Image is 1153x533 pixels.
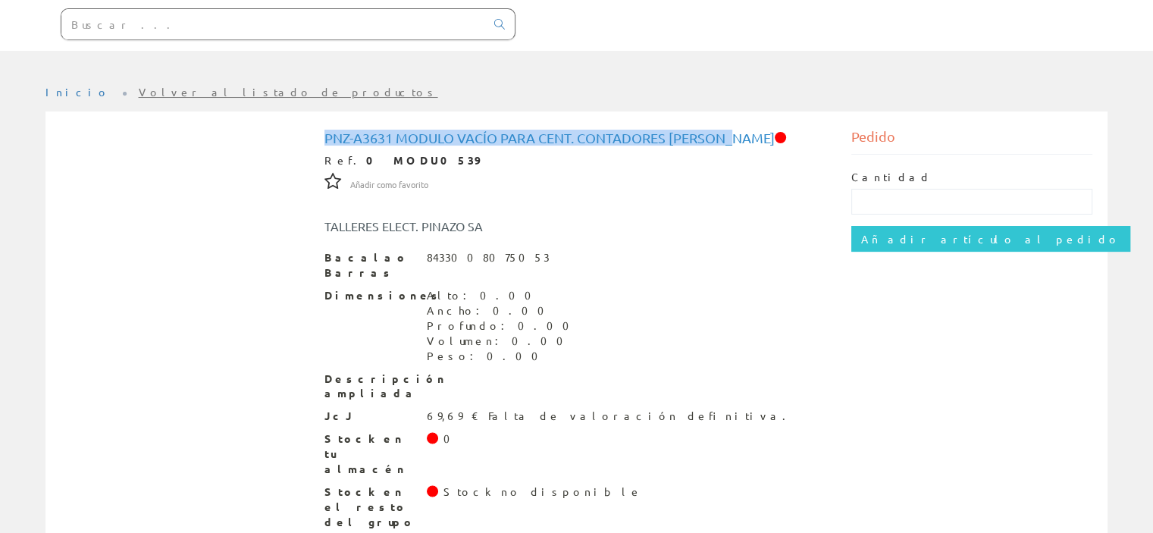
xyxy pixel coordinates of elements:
font: Ancho: 0.00 [427,303,553,317]
font: Ref. [324,153,366,167]
input: Buscar ... [61,9,485,39]
font: Dimensiones [324,288,443,302]
font: 8433008075053 [427,250,550,264]
font: Stock en el resto del grupo [324,484,415,528]
font: Pedido [851,128,895,144]
font: Peso: 0.00 [427,349,547,362]
font: 69,69 € Falta de valoración definitiva. [427,409,795,422]
font: Bacalao Barras [324,250,409,279]
input: Añadir artículo al pedido [851,226,1130,252]
font: 0 [443,431,459,445]
font: Cantidad [851,170,932,183]
font: Profundo: 0.00 [427,318,578,332]
font: Añadir como favorito [350,178,428,190]
a: Inicio [45,85,110,99]
font: Stock no disponible [443,484,642,498]
font: TALLERES ELECT. PINAZO SA [324,218,483,234]
font: Volumen: 0.00 [427,334,572,347]
a: Añadir como favorito [350,177,428,190]
font: Descripción ampliada [324,372,447,400]
a: Volver al listado de productos [139,85,438,99]
font: JcJ [324,409,354,422]
font: Alto: 0.00 [427,288,540,302]
font: 0 MODU0539 [366,153,480,167]
font: Pnz-a3631 Modulo Vacío Para Cent. Contadores [PERSON_NAME] [324,130,775,146]
font: Stock en tu almacén [324,431,407,475]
